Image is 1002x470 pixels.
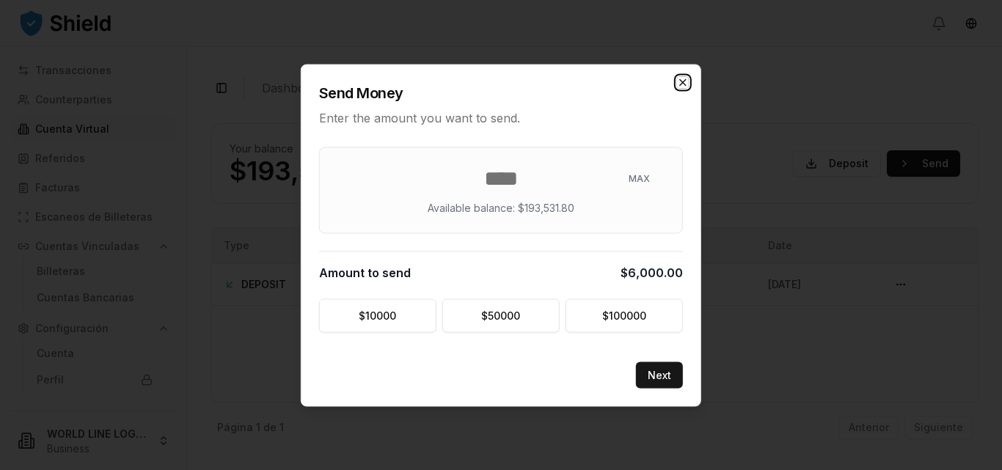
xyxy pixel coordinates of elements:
[428,200,574,215] p: Available balance: $193,531.80
[319,298,436,332] button: $10000
[636,361,683,388] button: Next
[620,166,659,190] button: MAX
[319,82,683,103] h2: Send Money
[319,109,683,126] p: Enter the amount you want to send.
[621,263,683,281] span: $6,000.00
[566,298,683,332] button: $100000
[442,298,560,332] button: $50000
[319,263,411,281] span: Amount to send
